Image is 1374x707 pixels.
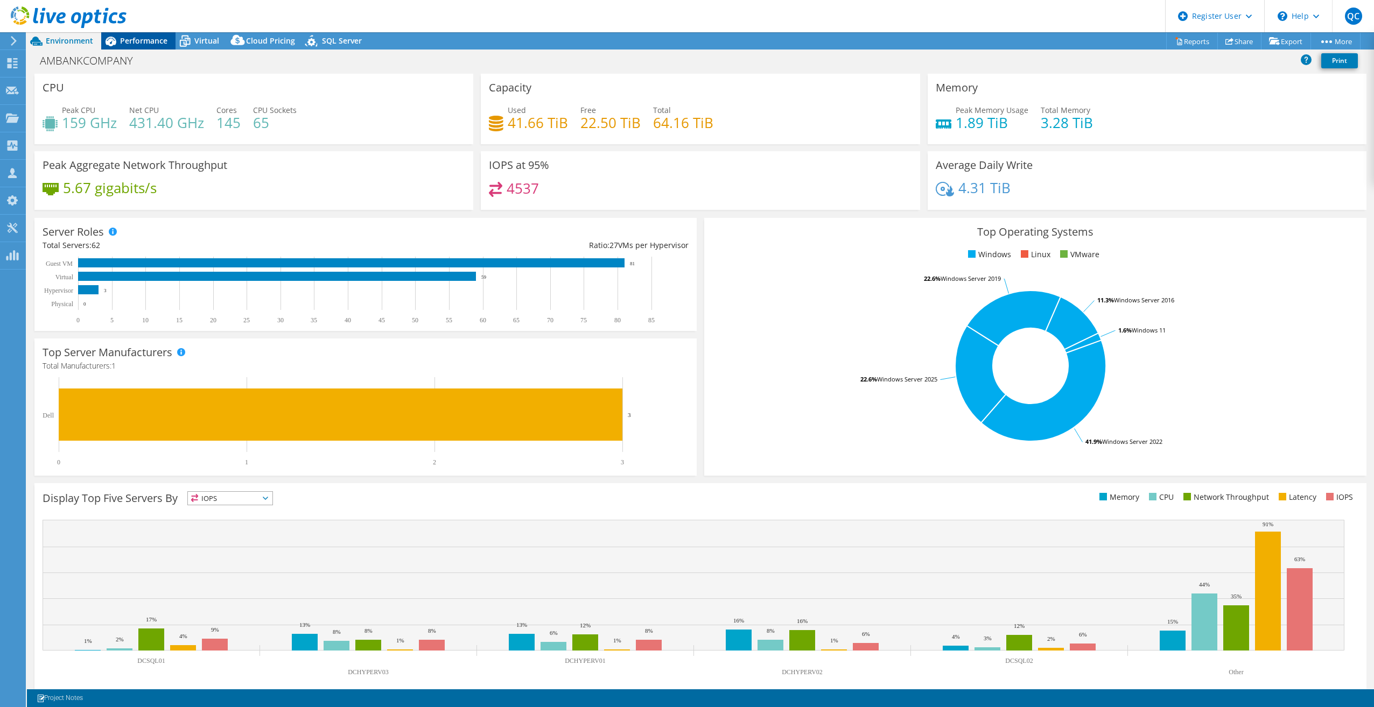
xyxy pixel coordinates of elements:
[936,82,978,94] h3: Memory
[1041,117,1093,129] h4: 3.28 TiB
[630,261,635,266] text: 81
[46,260,73,267] text: Guest VM
[137,657,165,664] text: DCSQL01
[507,182,539,194] h4: 4537
[210,316,216,324] text: 20
[1014,623,1025,629] text: 12%
[1310,33,1361,50] a: More
[580,117,641,129] h4: 22.50 TiB
[480,316,486,324] text: 60
[767,627,775,634] text: 8%
[1018,249,1050,260] li: Linux
[378,316,385,324] text: 45
[958,182,1011,194] h4: 4.31 TiB
[1102,437,1162,446] tspan: Windows Server 2022
[345,316,351,324] text: 40
[621,458,624,466] text: 3
[245,458,248,466] text: 1
[1323,491,1353,503] li: IOPS
[965,249,1011,260] li: Windows
[188,492,272,505] span: IOPS
[628,412,631,418] text: 3
[1217,33,1261,50] a: Share
[1276,491,1316,503] li: Latency
[412,316,418,324] text: 50
[29,691,90,705] a: Project Notes
[547,316,553,324] text: 70
[253,117,297,129] h4: 65
[613,637,621,644] text: 1%
[580,105,596,115] span: Free
[76,316,80,324] text: 0
[653,117,713,129] h4: 64.16 TiB
[116,636,124,642] text: 2%
[1181,491,1269,503] li: Network Throughput
[516,621,527,628] text: 13%
[43,82,64,94] h3: CPU
[1231,593,1242,599] text: 35%
[924,274,941,282] tspan: 22.6%
[446,316,452,324] text: 55
[179,633,187,639] text: 4%
[92,240,100,250] span: 62
[645,627,653,634] text: 8%
[277,316,284,324] text: 30
[396,637,404,644] text: 1%
[653,105,671,115] span: Total
[1278,11,1287,21] svg: \n
[428,627,436,634] text: 8%
[1085,437,1102,446] tspan: 41.9%
[111,360,116,371] span: 1
[43,347,172,358] h3: Top Server Manufacturers
[508,105,526,115] span: Used
[51,300,73,308] text: Physical
[1321,53,1358,68] a: Print
[35,55,150,67] h1: AMBANKCOMPANY
[43,239,366,251] div: Total Servers:
[120,36,167,46] span: Performance
[877,375,937,383] tspan: Windows Server 2025
[129,105,159,115] span: Net CPU
[712,226,1358,238] h3: Top Operating Systems
[1097,491,1139,503] li: Memory
[952,633,960,640] text: 4%
[1345,8,1362,25] span: QC
[62,117,117,129] h4: 159 GHz
[1114,296,1174,304] tspan: Windows Server 2016
[1118,326,1132,334] tspan: 1.6%
[648,316,655,324] text: 85
[57,458,60,466] text: 0
[984,635,992,641] text: 3%
[1132,326,1166,334] tspan: Windows 11
[1047,635,1055,642] text: 2%
[862,631,870,637] text: 6%
[489,82,531,94] h3: Capacity
[176,316,183,324] text: 15
[508,117,568,129] h4: 41.66 TiB
[941,274,1001,282] tspan: Windows Server 2019
[1097,296,1114,304] tspan: 11.3%
[1079,631,1087,638] text: 6%
[797,618,808,624] text: 16%
[513,316,520,324] text: 65
[550,630,558,636] text: 6%
[1294,556,1305,562] text: 63%
[1167,618,1178,625] text: 15%
[1263,521,1273,527] text: 91%
[782,668,823,676] text: DCHYPERV02
[253,105,297,115] span: CPU Sockets
[1229,668,1243,676] text: Other
[565,657,606,664] text: DCHYPERV01
[129,117,204,129] h4: 431.40 GHz
[580,622,591,628] text: 12%
[364,627,373,634] text: 8%
[614,316,621,324] text: 80
[43,159,227,171] h3: Peak Aggregate Network Throughput
[194,36,219,46] span: Virtual
[83,301,86,307] text: 0
[44,287,73,294] text: Hypervisor
[489,159,549,171] h3: IOPS at 95%
[46,36,93,46] span: Environment
[299,621,310,628] text: 13%
[366,239,689,251] div: Ratio: VMs per Hypervisor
